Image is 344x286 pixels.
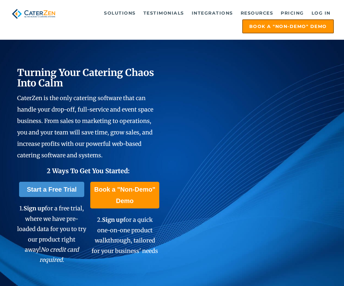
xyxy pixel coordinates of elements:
[237,7,277,19] a: Resources
[24,205,45,212] span: Sign up
[17,94,153,159] span: CaterZen is the only catering software that can handle your drop-off, full-service and event spac...
[278,7,307,19] a: Pricing
[90,182,159,208] a: Book a "Non-Demo" Demo
[47,167,130,175] span: 2 Ways To Get You Started:
[101,7,139,19] a: Solutions
[19,182,84,197] a: Start a Free Trial
[92,216,158,254] span: 2. for a quick one-on-one product walkthrough, tailored for your business' needs
[242,19,334,33] a: Book a "Non-Demo" Demo
[102,216,123,223] span: Sign up
[39,246,79,263] em: No credit card required.
[308,7,334,19] a: Log in
[17,205,86,263] span: 1. for a free trial, where we have pre-loaded data for you to try our product right away!
[140,7,187,19] a: Testimonials
[189,7,236,19] a: Integrations
[10,7,57,21] img: caterzen
[66,7,334,33] div: Navigation Menu
[17,66,154,89] span: Turning Your Catering Chaos Into Calm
